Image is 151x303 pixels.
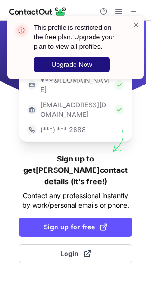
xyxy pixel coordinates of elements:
[34,57,110,72] button: Upgrade Now
[19,191,132,210] p: Contact any professional instantly by work/personal emails or phone.
[114,105,124,114] img: Check Icon
[9,6,66,17] img: ContactOut v5.3.10
[19,153,132,187] h1: Sign up to get [PERSON_NAME] contact details (it’s free!)
[34,23,121,51] header: This profile is restricted on the free plan. Upgrade your plan to view all profiles.
[14,23,29,38] img: error
[19,244,132,263] button: Login
[44,222,107,232] span: Sign up for free
[40,100,111,119] p: [EMAIL_ADDRESS][DOMAIN_NAME]
[19,218,132,237] button: Sign up for free
[27,105,37,114] img: https://contactout.com/extension/app/static/media/login-work-icon.638a5007170bc45168077fde17b29a1...
[51,61,92,68] span: Upgrade Now
[60,249,91,258] span: Login
[27,125,37,134] img: https://contactout.com/extension/app/static/media/login-phone-icon.bacfcb865e29de816d437549d7f4cb...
